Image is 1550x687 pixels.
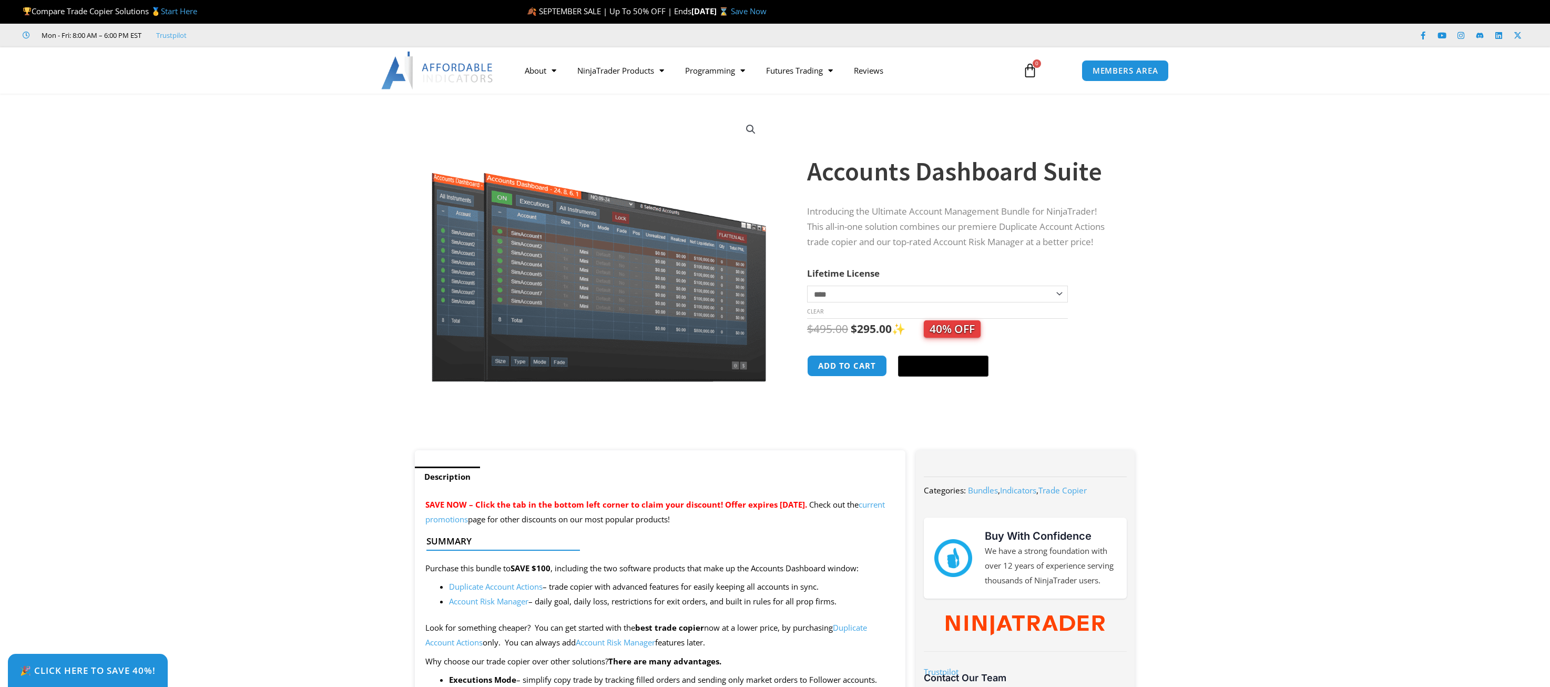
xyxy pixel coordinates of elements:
[425,561,895,576] p: Purchase this bundle to , including the two software products that make up the Accounts Dashboard...
[425,621,895,650] p: Look for something cheaper? You can get started with the now at a lower price, by purchasing only...
[449,581,543,592] a: Duplicate Account Actions
[898,356,988,377] button: Buy with GPay
[514,58,1011,83] nav: Menu
[426,536,885,547] h4: Summary
[843,58,894,83] a: Reviews
[691,6,731,16] strong: [DATE] ⌛
[731,6,767,16] a: Save Now
[514,58,567,83] a: About
[924,485,966,496] span: Categories:
[161,6,197,16] a: Start Here
[851,321,892,336] bdi: 295.00
[924,320,981,338] span: 40% OFF
[449,580,895,594] li: – trade copier with advanced features for easily keeping all accounts in sync.
[1000,485,1036,496] a: Indicators
[741,120,760,139] a: View full-screen image gallery
[1082,60,1169,82] a: MEMBERS AREA
[934,539,972,577] img: mark thumbs good 43913 | Affordable Indicators – NinjaTrader
[1038,485,1087,496] a: Trade Copier
[807,355,887,377] button: Add to cart
[946,615,1104,635] img: NinjaTrader Wordmark color RGB | Affordable Indicators – NinjaTrader
[527,6,691,16] span: 🍂 SEPTEMBER SALE | Up To 50% OFF | Ends
[807,267,880,279] label: Lifetime License
[23,6,197,16] span: Compare Trade Copier Solutions 🥇
[807,321,848,336] bdi: 495.00
[635,622,704,633] strong: best trade copier
[425,498,895,527] p: Check out the page for other discounts on our most popular products!
[1033,59,1041,68] span: 0
[807,204,1114,250] p: Introducing the Ultimate Account Management Bundle for NinjaTrader! This all-in-one solution comb...
[23,7,31,15] img: 🏆
[807,308,823,315] a: Clear options
[1093,67,1158,75] span: MEMBERS AREA
[511,563,550,573] strong: SAVE $100
[567,58,675,83] a: NinjaTrader Products
[851,321,857,336] span: $
[968,485,1087,496] span: , ,
[430,112,768,382] img: Screenshot 2024-08-26 155710eeeee
[756,58,843,83] a: Futures Trading
[807,390,1114,400] iframe: PayPal Message 1
[381,52,494,89] img: LogoAI | Affordable Indicators – NinjaTrader
[576,637,655,648] a: Account Risk Manager
[968,485,998,496] a: Bundles
[8,654,168,687] a: 🎉 Click Here to save 40%!
[807,321,813,336] span: $
[1007,55,1053,86] a: 0
[20,666,156,675] span: 🎉 Click Here to save 40%!
[156,29,187,42] a: Trustpilot
[449,596,528,607] a: Account Risk Manager
[415,467,480,487] a: Description
[425,499,807,510] span: SAVE NOW – Click the tab in the bottom left corner to claim your discount! Offer expires [DATE].
[807,153,1114,190] h1: Accounts Dashboard Suite
[39,29,141,42] span: Mon - Fri: 8:00 AM – 6:00 PM EST
[449,594,895,609] li: – daily goal, daily loss, restrictions for exit orders, and built in rules for all prop firms.
[675,58,756,83] a: Programming
[985,528,1116,544] h3: Buy With Confidence
[985,544,1116,588] p: We have a strong foundation with over 12 years of experience serving thousands of NinjaTrader users.
[892,321,981,336] span: ✨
